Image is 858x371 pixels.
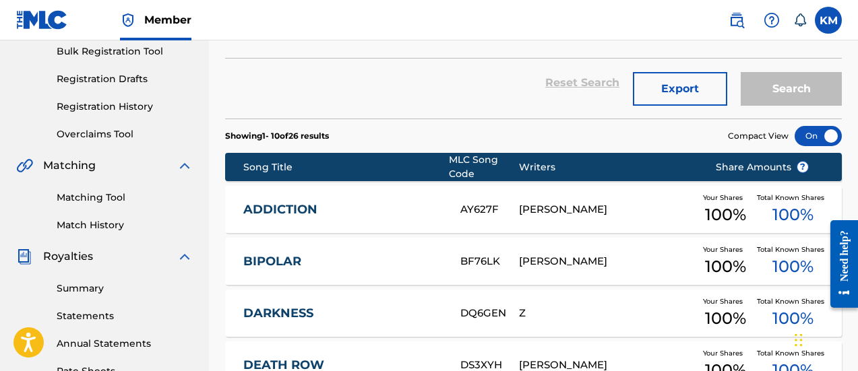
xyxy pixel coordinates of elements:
[43,158,96,174] span: Matching
[758,7,785,34] div: Help
[757,348,830,358] span: Total Known Shares
[793,13,807,27] div: Notifications
[757,193,830,203] span: Total Known Shares
[243,254,442,269] a: BIPOLAR
[57,100,193,114] a: Registration History
[43,248,93,265] span: Royalties
[519,306,695,321] div: Z
[519,254,695,269] div: [PERSON_NAME]
[703,348,748,358] span: Your Shares
[243,160,448,174] div: Song Title
[57,127,193,141] a: Overclaims Tool
[705,203,746,227] span: 100 %
[177,158,193,174] img: expand
[729,12,745,28] img: search
[703,244,748,255] span: Your Shares
[757,296,830,306] span: Total Known Shares
[723,7,750,34] a: Public Search
[57,218,193,232] a: Match History
[772,306,814,331] span: 100 %
[633,72,727,106] button: Export
[460,254,519,269] div: BF76LK
[449,153,519,181] div: MLC Song Code
[460,202,519,217] div: AY627F
[243,306,442,321] a: DARKNESS
[120,12,136,28] img: Top Rightsholder
[16,248,32,265] img: Royalties
[703,296,748,306] span: Your Shares
[705,306,746,331] span: 100 %
[764,12,780,28] img: help
[797,162,808,172] span: ?
[757,244,830,255] span: Total Known Shares
[772,255,814,279] span: 100 %
[705,255,746,279] span: 100 %
[815,7,842,34] div: User Menu
[225,130,329,142] p: Showing 1 - 10 of 26 results
[795,320,803,360] div: Drag
[519,160,695,174] div: Writers
[57,44,193,59] a: Bulk Registration Tool
[460,306,519,321] div: DQ6GEN
[791,306,858,371] iframe: Chat Widget
[16,10,68,30] img: MLC Logo
[703,193,748,203] span: Your Shares
[772,203,814,227] span: 100 %
[820,209,858,318] iframe: Resource Center
[57,72,193,86] a: Registration Drafts
[519,202,695,217] div: [PERSON_NAME]
[57,191,193,205] a: Matching Tool
[716,160,809,174] span: Share Amounts
[177,248,193,265] img: expand
[243,202,442,217] a: ADDICTION
[57,309,193,323] a: Statements
[16,158,33,174] img: Matching
[57,281,193,296] a: Summary
[57,337,193,351] a: Annual Statements
[144,12,191,28] span: Member
[728,130,789,142] span: Compact View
